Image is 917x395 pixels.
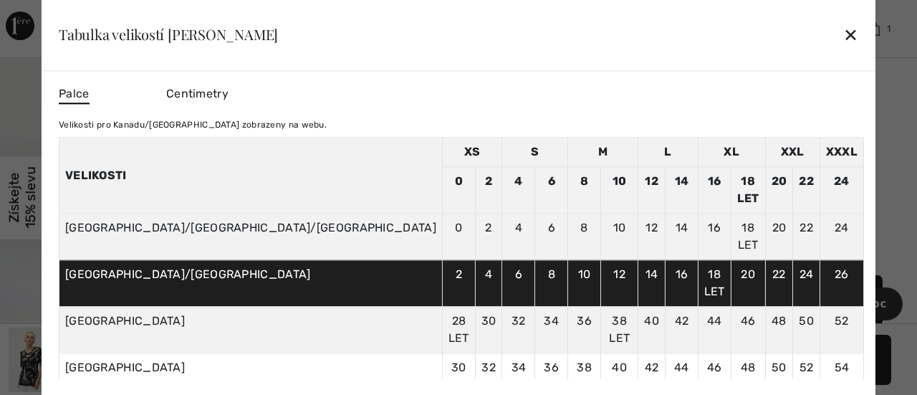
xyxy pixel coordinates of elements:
font: 46 [741,314,756,328]
font: 16 [708,174,721,188]
font: 40 [612,361,627,374]
font: 18 let [737,174,759,205]
font: XS [464,145,481,158]
font: 36 [544,361,559,374]
font: XL [724,145,739,158]
font: 4 [515,221,522,234]
font: 0 [455,221,462,234]
font: 48 [741,361,756,374]
font: 22 [800,221,813,234]
font: 16 [676,267,688,281]
font: 34 [512,361,527,374]
font: 2 [485,174,492,188]
font: 2 [456,267,462,281]
font: 52 [800,361,814,374]
font: 16 [708,221,721,234]
font: 24 [835,221,849,234]
font: 54 [835,361,850,374]
font: 50 [772,361,787,374]
font: 22 [799,174,814,188]
font: 46 [707,361,722,374]
font: 4 [485,267,492,281]
font: Pomoc [31,10,73,23]
font: 50 [799,314,814,328]
font: 6 [548,174,555,188]
font: 12 [645,221,658,234]
font: XXL [781,145,805,158]
font: 20 [741,267,755,281]
font: 24 [834,174,850,188]
font: 14 [675,174,689,188]
font: 42 [675,314,689,328]
font: Centimetry [166,87,229,100]
font: 18 let [704,267,725,298]
font: 20 [772,221,787,234]
font: 38 let [609,314,630,345]
font: 14 [645,267,658,281]
font: 14 [676,221,688,234]
font: 26 [835,267,849,281]
font: 8 [580,221,587,234]
font: 8 [548,267,555,281]
font: 48 [772,314,787,328]
font: Palce [59,87,90,100]
font: 22 [772,267,786,281]
font: [GEOGRAPHIC_DATA] [65,361,185,374]
font: 28 let [448,314,469,345]
font: L [664,145,671,158]
font: 38 let [574,361,595,391]
font: [GEOGRAPHIC_DATA]/[GEOGRAPHIC_DATA]/[GEOGRAPHIC_DATA] [65,221,436,234]
font: S [531,145,539,158]
font: 10 [578,267,591,281]
font: 10 [613,221,626,234]
font: 12 [645,174,658,188]
font: 20 [772,174,787,188]
font: 36 [577,314,592,328]
font: Velikosti [65,168,127,182]
font: [GEOGRAPHIC_DATA]/[GEOGRAPHIC_DATA] [65,267,311,281]
font: 24 [800,267,814,281]
font: 8 [580,174,588,188]
font: Velikosti pro Kanadu/[GEOGRAPHIC_DATA] zobrazeny na webu. [59,120,327,130]
font: 52 [835,314,849,328]
font: 44 [674,361,689,374]
font: 42 [645,361,659,374]
font: 6 [548,221,555,234]
font: 32 [512,314,526,328]
font: 30 [481,314,496,328]
font: 10 [613,174,627,188]
font: 44 [707,314,722,328]
font: 30 [451,361,466,374]
font: 18 let [738,221,759,252]
font: Tabulka velikostí [PERSON_NAME] [59,24,278,44]
font: 4 [514,174,522,188]
font: 6 [515,267,522,281]
font: 34 [544,314,559,328]
font: M [598,145,608,158]
font: 0 [455,174,463,188]
font: ✕ [843,26,858,47]
font: 12 [613,267,625,281]
font: 32 [481,361,496,374]
font: 40 [644,314,659,328]
font: XXXL [826,145,858,158]
font: 2 [485,221,491,234]
font: [GEOGRAPHIC_DATA] [65,314,185,328]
